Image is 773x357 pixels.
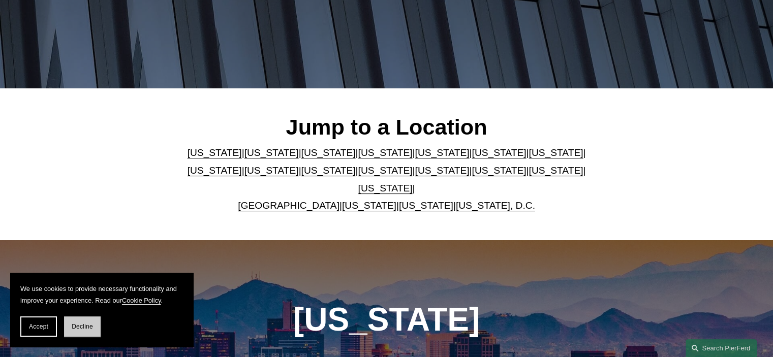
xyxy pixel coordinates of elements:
p: We use cookies to provide necessary functionality and improve your experience. Read our . [20,283,183,306]
a: [GEOGRAPHIC_DATA] [238,200,339,211]
a: [US_STATE], D.C. [456,200,535,211]
span: Accept [29,323,48,330]
h1: [US_STATE] [238,301,535,338]
a: [US_STATE] [342,200,396,211]
a: [US_STATE] [472,165,526,176]
a: [US_STATE] [399,200,453,211]
a: [US_STATE] [188,147,242,158]
section: Cookie banner [10,273,193,347]
a: [US_STATE] [358,183,413,193]
button: Decline [64,316,101,337]
span: Decline [72,323,93,330]
a: [US_STATE] [358,147,413,158]
a: [US_STATE] [301,147,356,158]
a: [US_STATE] [358,165,413,176]
a: [US_STATE] [529,165,583,176]
a: [US_STATE] [301,165,356,176]
a: [US_STATE] [188,165,242,176]
a: [US_STATE] [529,147,583,158]
p: | | | | | | | | | | | | | | | | | | [179,144,594,214]
a: [US_STATE] [472,147,526,158]
h2: Jump to a Location [179,114,594,140]
button: Accept [20,316,57,337]
a: [US_STATE] [244,147,299,158]
a: Cookie Policy [122,297,161,304]
a: Search this site [686,339,757,357]
a: [US_STATE] [415,165,469,176]
a: [US_STATE] [415,147,469,158]
a: [US_STATE] [244,165,299,176]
